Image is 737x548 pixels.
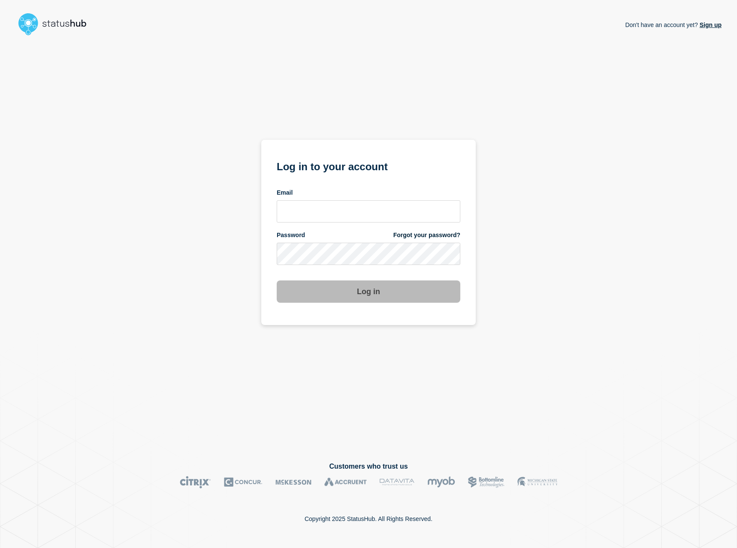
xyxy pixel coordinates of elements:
[277,158,460,174] h1: Log in to your account
[180,476,211,488] img: Citrix logo
[625,15,722,35] p: Don't have an account yet?
[277,231,305,239] span: Password
[275,476,311,488] img: McKesson logo
[380,476,414,488] img: DataVita logo
[15,463,722,470] h2: Customers who trust us
[468,476,504,488] img: Bottomline logo
[324,476,367,488] img: Accruent logo
[277,200,460,223] input: email input
[393,231,460,239] a: Forgot your password?
[15,10,97,38] img: StatusHub logo
[277,280,460,303] button: Log in
[305,515,432,522] p: Copyright 2025 StatusHub. All Rights Reserved.
[277,189,293,197] span: Email
[517,476,557,488] img: MSU logo
[698,21,722,28] a: Sign up
[427,476,455,488] img: myob logo
[224,476,263,488] img: Concur logo
[277,243,460,265] input: password input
